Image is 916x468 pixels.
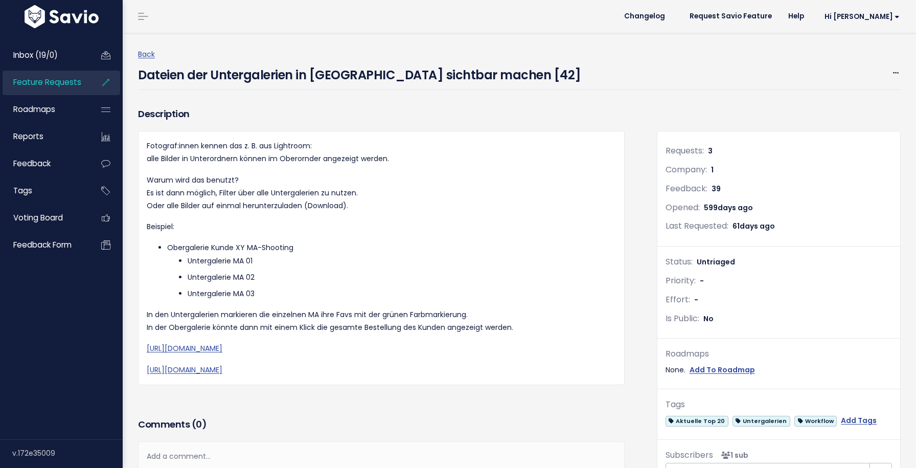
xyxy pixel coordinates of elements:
span: Last Requested: [666,220,728,232]
span: 1 [711,165,714,175]
a: Request Savio Feature [681,9,780,24]
span: 599 [704,203,753,213]
span: days ago [718,203,753,213]
span: Status: [666,256,693,268]
a: Help [780,9,812,24]
span: Untriaged [697,257,735,267]
span: 0 [196,418,202,431]
h3: Comments ( ) [138,417,625,432]
span: Effort: [666,294,690,305]
span: Is Public: [666,313,699,324]
div: Tags [666,397,892,412]
div: None. [666,364,892,376]
div: Roadmaps [666,347,892,362]
span: 39 [712,184,721,194]
span: Tags [13,185,32,196]
span: 61 [732,221,775,231]
a: [URL][DOMAIN_NAME] [147,365,222,375]
a: Voting Board [3,206,85,230]
a: Workflow [794,414,837,427]
p: Warum wird das benutzt? Es ist dann möglich, Filter über alle Untergalerien zu nutzen. Oder alle ... [147,174,616,213]
span: Feature Requests [13,77,81,87]
span: Roadmaps [13,104,55,115]
img: logo-white.9d6f32f41409.svg [22,5,101,28]
span: - [700,276,704,286]
a: Back [138,49,155,59]
span: Aktuelle Top 20 [666,416,728,427]
span: Opened: [666,202,700,213]
span: Reports [13,131,43,142]
h3: Description [138,107,625,121]
a: Roadmaps [3,98,85,121]
span: - [694,295,698,305]
p: Beispiel: [147,220,616,233]
span: Hi [PERSON_NAME] [825,13,900,20]
a: Feature Requests [3,71,85,94]
a: [URL][DOMAIN_NAME] [147,343,222,353]
span: Feedback form [13,239,72,250]
span: Subscribers [666,449,713,461]
a: Hi [PERSON_NAME] [812,9,908,25]
span: Feedback: [666,183,707,194]
span: No [703,314,714,324]
span: Inbox (19/0) [13,50,58,60]
span: Workflow [794,416,837,427]
a: Inbox (19/0) [3,43,85,67]
a: Tags [3,179,85,203]
span: Requests: [666,145,704,157]
h4: Dateien der Untergalerien in [GEOGRAPHIC_DATA] sichtbar machen [42] [138,61,581,84]
span: <p><strong>Subscribers</strong><br><br> - Felix Junk<br> </p> [717,450,748,460]
span: Company: [666,164,707,175]
li: Obergalerie Kunde XY MA-Shooting [167,241,616,300]
a: Reports [3,125,85,148]
p: Fotograf:innen kennen das z. B. aus Lightroom: alle Bilder in Unterordnern können im Oberornder a... [147,140,616,165]
a: Untergalerien [732,414,790,427]
a: Feedback form [3,233,85,257]
span: days ago [740,221,775,231]
li: Untergalerie MA 01 [188,255,616,268]
a: Feedback [3,152,85,175]
span: Untergalerien [732,416,790,427]
span: Voting Board [13,212,63,223]
span: Changelog [624,13,665,20]
p: In den Untergalerien markieren die einzelnen MA ihre Favs mit der grünen Farbmarkierung. In der O... [147,308,616,334]
span: Feedback [13,158,51,169]
span: Priority: [666,275,696,286]
a: Aktuelle Top 20 [666,414,728,427]
span: 3 [708,146,713,156]
li: Untergalerie MA 03 [188,287,616,300]
a: Add To Roadmap [690,364,755,376]
a: Add Tags [841,414,877,427]
li: Untergalerie MA 02 [188,271,616,284]
div: v.172e35009 [12,440,123,466]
